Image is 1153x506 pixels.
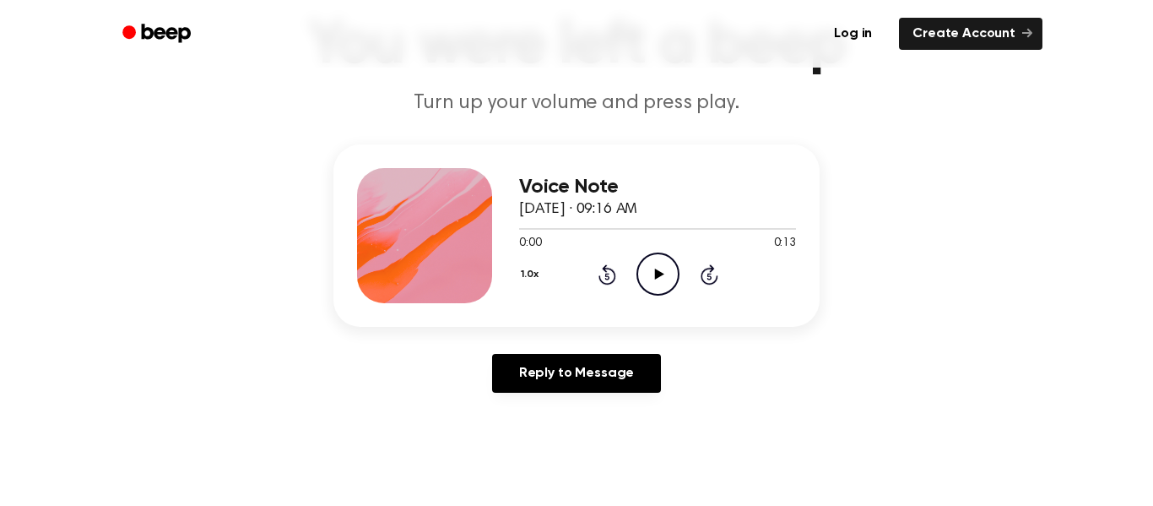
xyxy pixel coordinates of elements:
[111,18,206,51] a: Beep
[492,354,661,393] a: Reply to Message
[899,18,1042,50] a: Create Account
[774,235,796,253] span: 0:13
[817,14,889,53] a: Log in
[519,176,796,199] h3: Voice Note
[519,235,541,253] span: 0:00
[519,202,637,217] span: [DATE] · 09:16 AM
[252,90,901,117] p: Turn up your volume and press play.
[519,260,544,289] button: 1.0x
